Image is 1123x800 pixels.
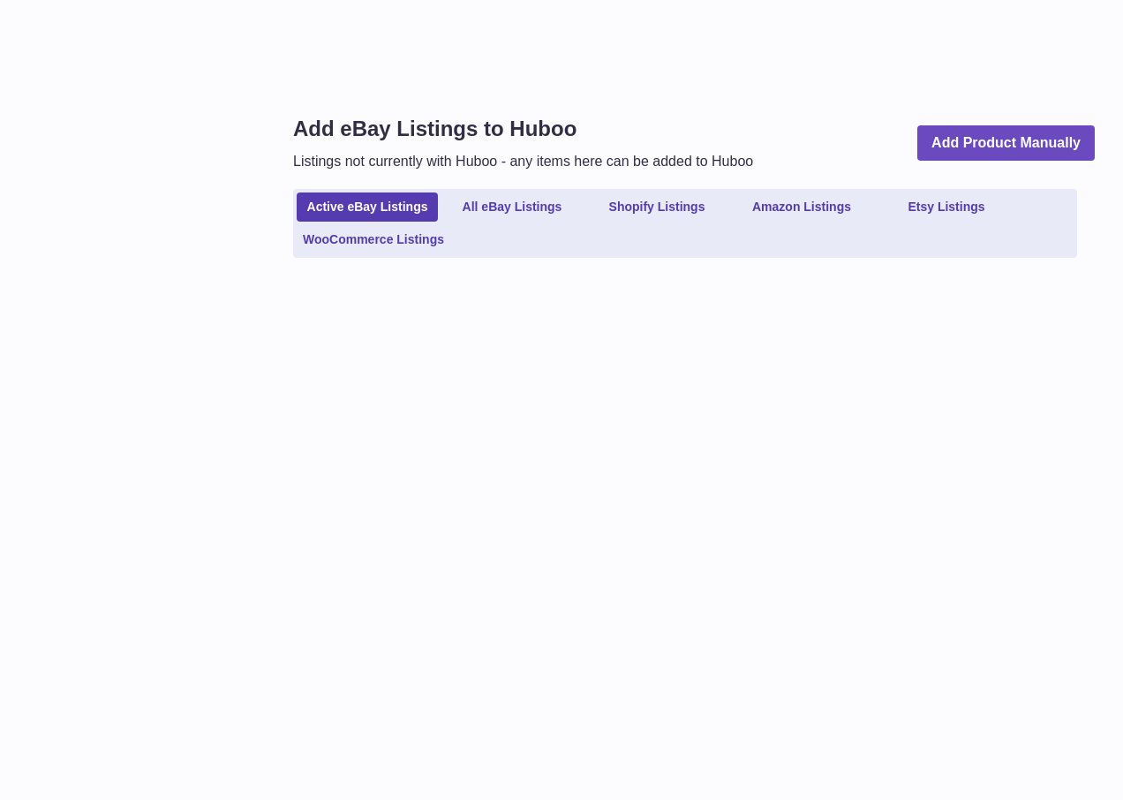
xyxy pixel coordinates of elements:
[441,192,583,222] a: All eBay Listings
[917,125,1095,162] a: Add Product Manually
[731,192,872,222] a: Amazon Listings
[293,152,753,171] p: Listings not currently with Huboo - any items here can be added to Huboo
[586,192,727,222] a: Shopify Listings
[293,115,753,143] h1: Add eBay Listings to Huboo
[297,192,438,222] a: Active eBay Listings
[297,225,450,254] a: WooCommerce Listings
[876,192,1017,222] a: Etsy Listings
